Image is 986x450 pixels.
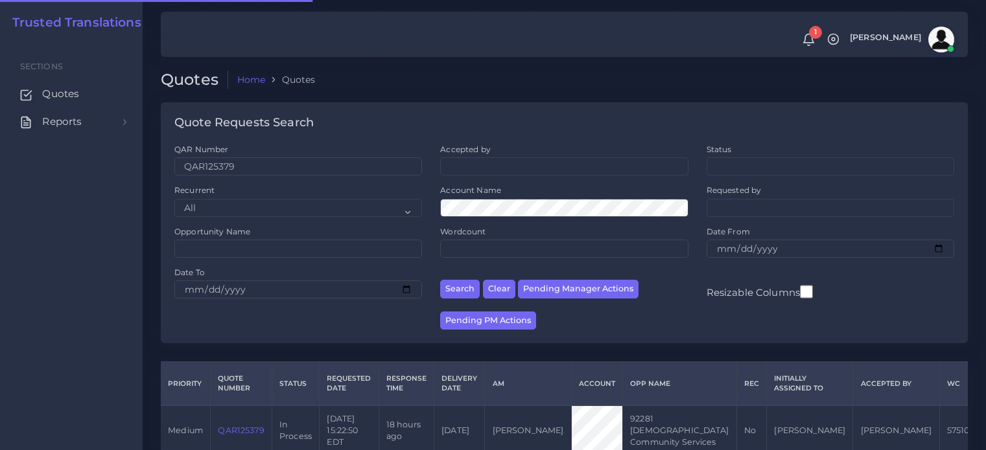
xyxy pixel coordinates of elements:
[440,311,536,330] button: Pending PM Actions
[20,62,63,71] span: Sections
[174,267,205,278] label: Date To
[800,284,813,300] input: Resizable Columns
[440,280,480,298] button: Search
[320,362,379,406] th: Requested Date
[174,185,215,196] label: Recurrent
[809,26,822,39] span: 1
[174,116,314,130] h4: Quote Requests Search
[485,362,571,406] th: AM
[265,73,315,86] li: Quotes
[767,362,853,406] th: Initially Assigned to
[843,27,959,52] a: [PERSON_NAME]avatar
[237,73,266,86] a: Home
[161,71,228,89] h2: Quotes
[707,185,762,196] label: Requested by
[42,87,79,101] span: Quotes
[272,362,319,406] th: Status
[174,144,228,155] label: QAR Number
[42,115,82,129] span: Reports
[10,108,133,135] a: Reports
[736,362,766,406] th: REC
[440,144,491,155] label: Accepted by
[3,16,141,30] a: Trusted Translations
[622,362,736,406] th: Opp Name
[853,362,939,406] th: Accepted by
[850,34,921,42] span: [PERSON_NAME]
[707,226,750,237] label: Date From
[174,226,250,237] label: Opportunity Name
[379,362,434,406] th: Response Time
[161,362,211,406] th: Priority
[571,362,622,406] th: Account
[440,185,501,196] label: Account Name
[211,362,272,406] th: Quote Number
[168,425,203,435] span: medium
[939,362,977,406] th: WC
[10,80,133,107] a: Quotes
[518,280,639,298] button: Pending Manager Actions
[483,280,515,298] button: Clear
[218,425,264,435] a: QAR125379
[434,362,484,406] th: Delivery Date
[797,33,820,47] a: 1
[440,226,486,237] label: Wordcount
[928,27,954,52] img: avatar
[707,144,732,155] label: Status
[707,284,813,300] label: Resizable Columns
